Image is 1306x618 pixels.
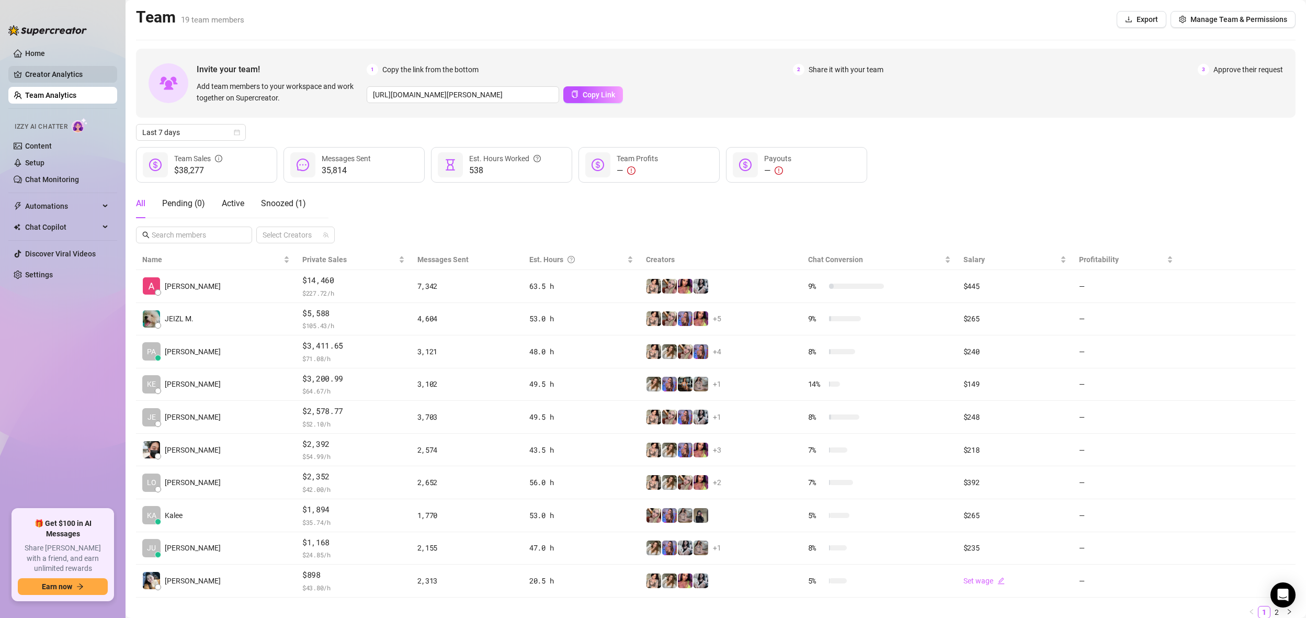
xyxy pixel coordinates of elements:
[662,344,677,359] img: Paige
[662,410,677,424] img: Anna
[529,254,625,265] div: Est. Hours
[302,255,347,264] span: Private Sales
[147,346,156,357] span: PA
[694,508,708,523] img: Anna
[367,64,378,75] span: 1
[963,577,1005,585] a: Set wageedit
[147,477,156,488] span: LO
[775,166,783,175] span: exclamation-circle
[302,549,405,560] span: $ 24.85 /h
[646,344,661,359] img: Jenna
[808,255,863,264] span: Chat Conversion
[234,129,240,136] span: calendar
[302,386,405,396] span: $ 64.67 /h
[627,166,635,175] span: exclamation-circle
[25,250,96,258] a: Discover Viral Videos
[136,7,244,27] h2: Team
[563,86,623,103] button: Copy Link
[165,477,221,488] span: [PERSON_NAME]
[1073,532,1179,565] td: —
[143,441,160,458] img: john kenneth sa…
[25,66,109,83] a: Creator Analytics
[646,377,661,391] img: Paige
[529,346,633,357] div: 48.0 h
[165,411,221,423] span: [PERSON_NAME]
[529,510,633,521] div: 53.0 h
[302,373,405,385] span: $3,200.99
[42,582,72,591] span: Earn now
[417,575,517,587] div: 2,313
[1125,16,1132,23] span: download
[469,153,541,164] div: Est. Hours Worked
[646,311,661,326] img: Jenna
[694,279,708,294] img: Sadie
[1073,368,1179,401] td: —
[25,175,79,184] a: Chat Monitoring
[529,313,633,324] div: 53.0 h
[417,477,517,488] div: 2,652
[646,508,661,523] img: Anna
[963,411,1067,423] div: $248
[215,153,222,164] span: info-circle
[1073,335,1179,368] td: —
[529,378,633,390] div: 49.5 h
[417,510,517,521] div: 1,770
[678,508,692,523] img: Daisy
[808,575,825,587] span: 5 %
[808,542,825,554] span: 8 %
[302,320,405,331] span: $ 105.43 /h
[18,578,108,595] button: Earn nowarrow-right
[1117,11,1166,28] button: Export
[533,153,541,164] span: question-circle
[142,231,150,239] span: search
[764,164,791,177] div: —
[417,411,517,423] div: 3,703
[142,254,281,265] span: Name
[323,232,329,238] span: team
[322,154,371,163] span: Messages Sent
[302,307,405,320] span: $5,588
[529,477,633,488] div: 56.0 h
[14,223,20,231] img: Chat Copilot
[14,202,22,210] span: thunderbolt
[147,542,156,554] span: JU
[808,477,825,488] span: 7 %
[808,444,825,456] span: 7 %
[808,411,825,423] span: 8 %
[143,310,160,328] img: JEIZL MALLARI
[1258,606,1270,618] a: 1
[694,377,708,391] img: Daisy
[678,377,692,391] img: Ava
[963,542,1067,554] div: $235
[417,280,517,292] div: 7,342
[302,353,405,364] span: $ 71.08 /h
[678,410,692,424] img: Ava
[808,280,825,292] span: 9 %
[571,91,578,98] span: copy
[302,451,405,462] span: $ 54.99 /h
[963,346,1067,357] div: $240
[1073,499,1179,532] td: —
[694,344,708,359] img: Ava
[617,164,658,177] div: —
[302,517,405,527] span: $ 35.74 /h
[1171,11,1296,28] button: Manage Team & Permissions
[174,153,222,164] div: Team Sales
[1190,15,1287,24] span: Manage Team & Permissions
[302,419,405,429] span: $ 52.10 /h
[1073,303,1179,336] td: —
[302,484,405,495] span: $ 42.00 /h
[302,503,405,516] span: $1,894
[678,541,692,555] img: Sadie
[963,477,1067,488] div: $392
[678,344,692,359] img: Anna
[963,280,1067,292] div: $445
[529,575,633,587] div: 20.5 h
[469,164,541,177] span: 538
[147,510,156,521] span: KA
[646,443,661,457] img: Jenna
[963,510,1067,521] div: $265
[694,443,708,457] img: GODDESS
[583,91,615,99] span: Copy Link
[165,280,221,292] span: [PERSON_NAME]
